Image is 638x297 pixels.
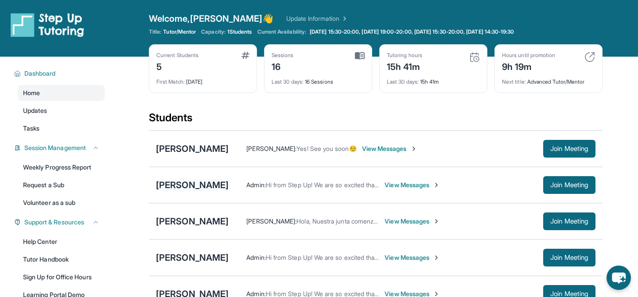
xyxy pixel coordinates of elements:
[550,219,588,224] span: Join Meeting
[502,52,555,59] div: Hours until promotion
[385,181,440,189] span: View Messages
[241,52,249,59] img: card
[156,59,198,73] div: 5
[18,195,105,211] a: Volunteer as a sub
[502,78,526,85] span: Next title :
[246,181,265,189] span: Admin :
[227,28,252,35] span: 1 Students
[387,73,480,85] div: 15h 41m
[272,52,294,59] div: Sessions
[156,52,198,59] div: Current Students
[18,159,105,175] a: Weekly Progress Report
[469,52,480,62] img: card
[272,73,365,85] div: 16 Sessions
[272,78,303,85] span: Last 30 days :
[18,234,105,250] a: Help Center
[362,144,417,153] span: View Messages
[201,28,226,35] span: Capacity:
[156,251,229,264] div: [PERSON_NAME]
[23,89,40,97] span: Home
[149,28,161,35] span: Title:
[296,217,426,225] span: Hola, Nuestra junta comenzará en 30 minutos.
[18,120,105,136] a: Tasks
[410,145,417,152] img: Chevron-Right
[156,73,249,85] div: [DATE]
[502,59,555,73] div: 9h 19m
[257,28,306,35] span: Current Availability:
[387,52,422,59] div: Tutoring hours
[543,140,595,158] button: Join Meeting
[156,215,229,228] div: [PERSON_NAME]
[584,52,595,62] img: card
[23,106,47,115] span: Updates
[543,176,595,194] button: Join Meeting
[149,111,603,130] div: Students
[286,14,348,23] a: Update Information
[156,179,229,191] div: [PERSON_NAME]
[550,182,588,188] span: Join Meeting
[550,146,588,151] span: Join Meeting
[308,28,516,35] a: [DATE] 15:30-20:00, [DATE] 19:00-20:00, [DATE] 15:30-20:00, [DATE] 14:30-19:30
[272,59,294,73] div: 16
[21,218,99,227] button: Support & Resources
[163,28,196,35] span: Tutor/Mentor
[550,255,588,260] span: Join Meeting
[18,85,105,101] a: Home
[21,143,99,152] button: Session Management
[385,217,440,226] span: View Messages
[385,253,440,262] span: View Messages
[18,251,105,267] a: Tutor Handbook
[24,69,56,78] span: Dashboard
[502,73,595,85] div: Advanced Tutor/Mentor
[156,143,229,155] div: [PERSON_NAME]
[355,52,365,60] img: card
[296,145,356,152] span: Yes! See you soon☺️
[433,254,440,261] img: Chevron-Right
[387,59,422,73] div: 15h 41m
[156,78,185,85] span: First Match :
[433,218,440,225] img: Chevron-Right
[543,249,595,266] button: Join Meeting
[149,12,274,25] span: Welcome, [PERSON_NAME] 👋
[18,269,105,285] a: Sign Up for Office Hours
[550,291,588,297] span: Join Meeting
[21,69,99,78] button: Dashboard
[18,177,105,193] a: Request a Sub
[24,218,84,227] span: Support & Resources
[433,181,440,189] img: Chevron-Right
[543,212,595,230] button: Join Meeting
[246,217,296,225] span: [PERSON_NAME] :
[24,143,86,152] span: Session Management
[387,78,419,85] span: Last 30 days :
[11,12,84,37] img: logo
[246,254,265,261] span: Admin :
[339,14,348,23] img: Chevron Right
[18,103,105,119] a: Updates
[246,145,296,152] span: [PERSON_NAME] :
[23,124,39,133] span: Tasks
[310,28,514,35] span: [DATE] 15:30-20:00, [DATE] 19:00-20:00, [DATE] 15:30-20:00, [DATE] 14:30-19:30
[607,266,631,290] button: chat-button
